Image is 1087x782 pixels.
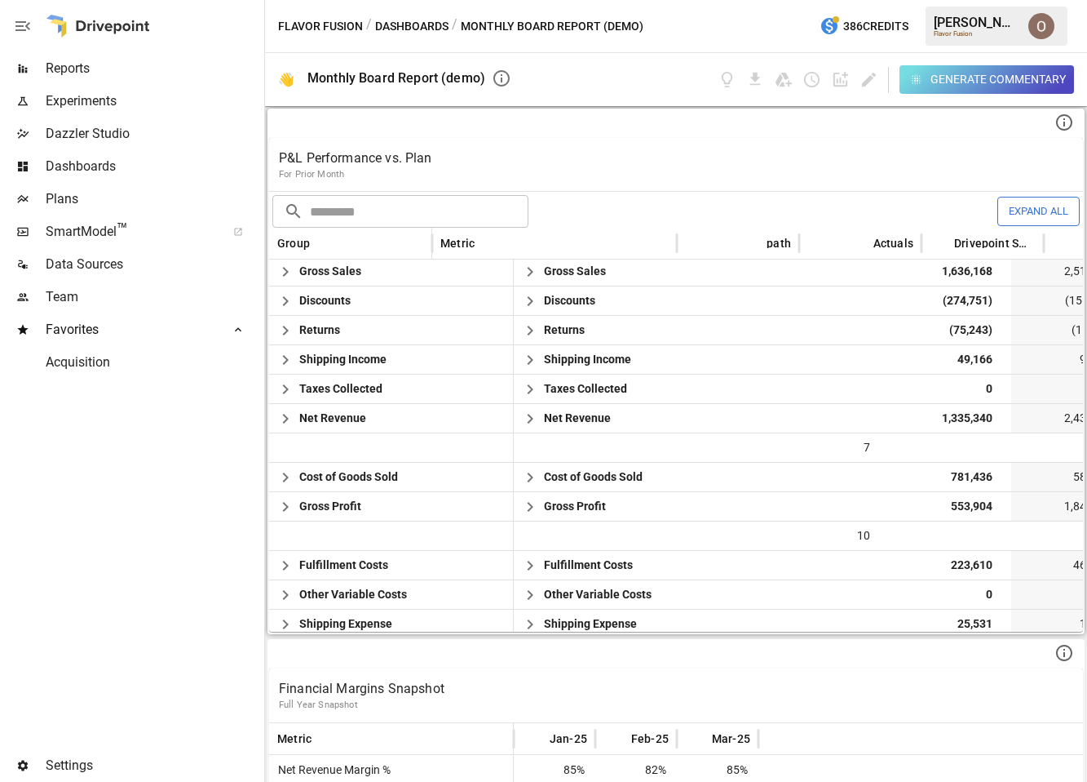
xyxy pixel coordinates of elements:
span: 1,335,340 [939,404,995,433]
span: Net Revenue Margin % [272,763,391,776]
button: Generate Commentary [899,65,1075,94]
span: Data Sources [46,255,261,274]
span: 0 [983,580,995,609]
span: Shipping Income [544,353,631,366]
span: 7 [857,441,870,454]
span: Feb-25 [631,731,669,747]
span: Actuals [873,238,913,248]
span: 553,904 [948,492,995,521]
span: Gross Sales [544,264,606,278]
span: 223,610 [948,551,995,580]
span: Net Revenue [544,411,611,424]
span: (75,243) [947,316,995,344]
span: Acquisition [46,353,261,372]
button: Add widget [831,70,850,89]
button: Oleksii Flok [1019,3,1064,49]
span: Metric [277,731,312,747]
span: (274,751) [940,287,995,315]
span: 386 Credits [843,16,908,37]
span: Dazzler Studio [46,124,261,144]
button: Sort [742,232,765,255]
span: Mar-25 [712,731,750,747]
span: Experiments [46,91,261,111]
button: Sort [525,727,548,750]
button: Sort [849,232,872,255]
span: Settings [46,756,261,775]
div: Generate Commentary [930,69,1066,90]
button: Sort [687,727,710,750]
span: Favorites [46,320,215,340]
p: Financial Margins Snapshot [279,679,1073,699]
span: SmartModel [46,222,215,242]
span: Reports [46,59,261,78]
span: Returns [299,323,340,336]
span: 10 [851,529,870,542]
button: Edit dashboard [859,70,878,89]
span: Returns [544,323,585,336]
span: Fulfillment Costs [299,558,388,571]
div: [PERSON_NAME] [934,15,1019,30]
span: Shipping Income [299,353,387,366]
button: 386Credits [813,11,915,42]
span: Shipping Expense [544,617,637,630]
span: Drivepoint SmartModel™ v5.0.2 - Flavor Fusion 5.02pm [954,238,1036,248]
div: 👋 [278,72,294,87]
div: Group [277,237,310,250]
div: / [366,16,372,37]
span: Fulfillment Costs [544,558,633,571]
span: Metric [440,238,475,248]
span: 781,436 [948,463,995,491]
span: Cost of Goods Sold [544,470,643,483]
button: Download dashboard [746,70,765,89]
span: Cost of Goods Sold [299,470,398,483]
div: / [452,16,457,37]
span: Gross Profit [299,500,361,513]
p: For Prior Month [279,168,1073,181]
div: Flavor Fusion [934,30,1019,38]
span: Shipping Expense [299,617,392,630]
span: Gross Profit [544,500,606,513]
span: Discounts [299,294,351,307]
span: Team [46,287,261,307]
span: Discounts [544,294,595,307]
span: Net Revenue [299,411,366,424]
span: ™ [117,220,128,240]
button: Expand All [997,197,1080,225]
button: Sort [313,727,336,750]
button: Sort [607,727,630,750]
span: Taxes Collected [544,382,627,395]
span: 49,166 [955,345,995,374]
button: Schedule dashboard [802,70,821,89]
span: 1,636,168 [939,257,995,286]
span: Plans [46,189,261,209]
button: Save as Google Doc [774,70,793,89]
span: Jan-25 [550,731,587,747]
span: Dashboards [46,157,261,176]
span: Other Variable Costs [299,588,407,601]
span: Other Variable Costs [544,588,652,601]
img: Oleksii Flok [1028,13,1054,39]
button: Sort [476,232,499,255]
span: 0 [983,375,995,403]
span: path [767,238,791,248]
span: Taxes Collected [299,382,382,395]
p: Full Year Snapshot [279,699,1073,712]
button: Flavor Fusion [278,16,363,37]
span: Gross Sales [299,264,361,278]
span: 25,531 [955,610,995,638]
button: View documentation [718,70,736,89]
button: Sort [930,232,952,255]
button: Dashboards [375,16,448,37]
div: Monthly Board Report (demo) [307,70,485,86]
p: P&L Performance vs. Plan [279,149,1073,168]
